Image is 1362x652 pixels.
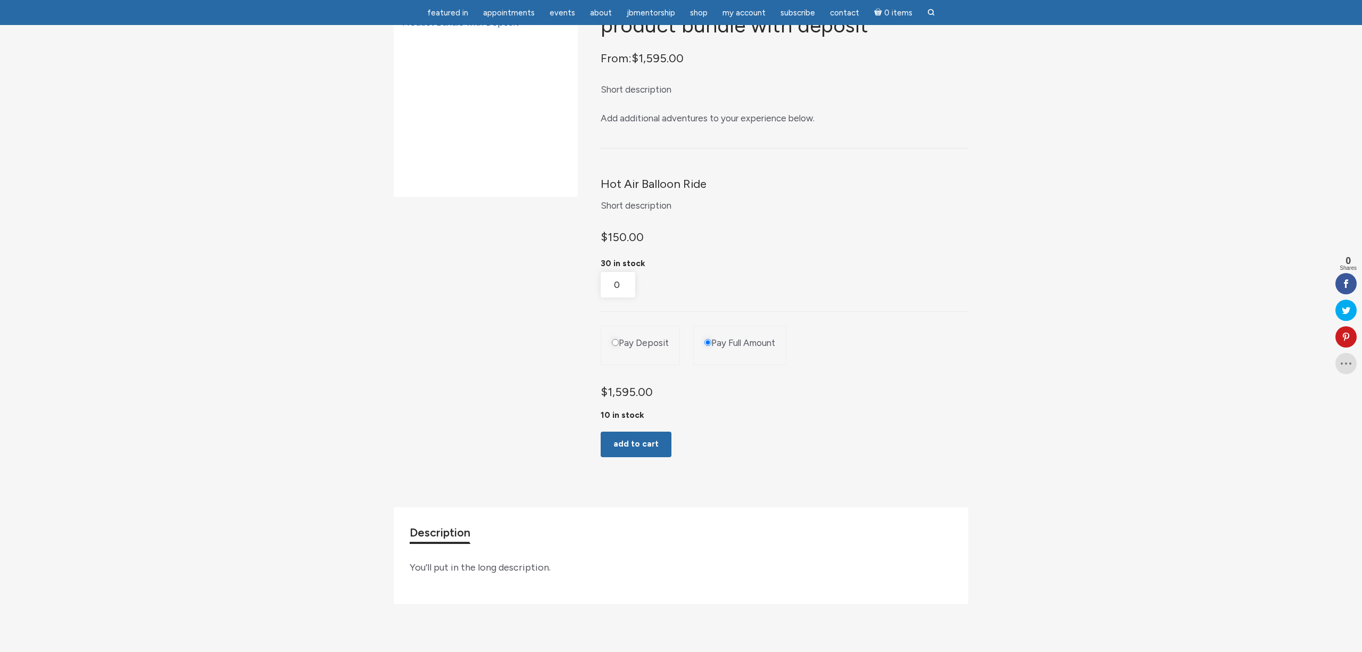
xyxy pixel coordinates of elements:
[483,8,535,18] span: Appointments
[550,8,575,18] span: Events
[601,177,707,191] span: Hot Air Balloon Ride
[874,8,884,18] i: Cart
[601,230,608,244] span: $
[601,197,968,214] p: Short description
[477,3,541,23] a: Appointments
[632,51,638,65] span: $
[1340,256,1357,266] span: 0
[632,51,684,65] bdi: 1,595.00
[830,8,859,18] span: Contact
[716,3,772,23] a: My Account
[868,2,919,23] a: Cart0 items
[824,3,866,23] a: Contact
[884,9,912,17] span: 0 items
[601,385,653,399] span: 1,595.00
[601,432,671,457] button: Add to cart
[774,3,821,23] a: Subscribe
[601,51,632,65] span: From:
[394,14,578,197] img: Product Bundle with Deposit
[601,230,644,244] span: 150.00
[421,3,475,23] a: featured in
[711,337,775,350] label: Pay Full Amount
[543,3,582,23] a: Events
[601,272,635,298] input: Product quantity
[780,8,815,18] span: Subscribe
[627,8,675,18] span: JBMentorship
[601,14,968,37] h1: Product Bundle with Deposit
[1340,266,1357,271] span: Shares
[684,3,714,23] a: Shop
[690,8,708,18] span: Shop
[601,81,968,98] p: Short description
[619,337,669,350] label: Pay Deposit
[601,385,608,399] span: $
[601,110,968,127] p: Add additional adventures to your experience below.
[590,8,612,18] span: About
[722,8,766,18] span: My Account
[410,523,470,542] a: Description
[601,255,968,272] p: 30 in stock
[584,3,618,23] a: About
[427,8,468,18] span: featured in
[620,3,682,23] a: JBMentorship
[601,411,968,419] p: 10 in stock
[410,560,952,575] p: You’ll put in the long description.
